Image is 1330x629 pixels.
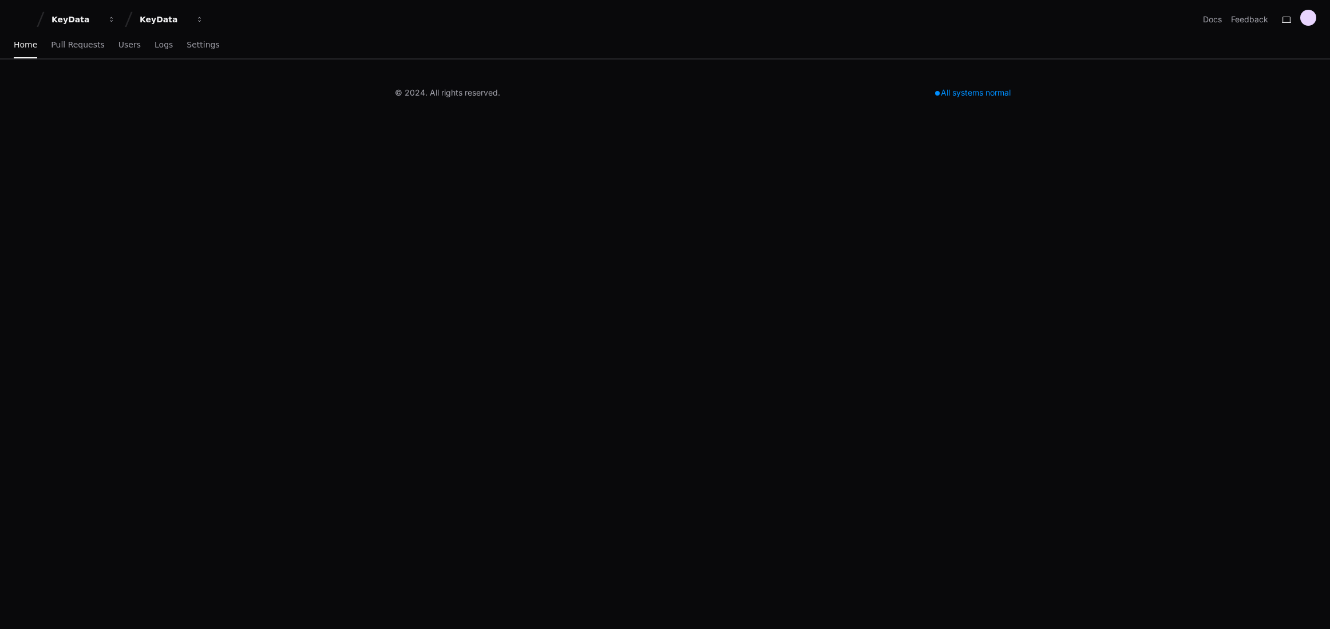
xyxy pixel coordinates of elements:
[51,41,104,48] span: Pull Requests
[395,87,500,98] div: © 2024. All rights reserved.
[135,9,208,30] button: KeyData
[14,32,37,58] a: Home
[118,32,141,58] a: Users
[155,41,173,48] span: Logs
[187,41,219,48] span: Settings
[1231,14,1268,25] button: Feedback
[1203,14,1222,25] a: Docs
[140,14,189,25] div: KeyData
[47,9,120,30] button: KeyData
[928,85,1018,101] div: All systems normal
[52,14,101,25] div: KeyData
[51,32,104,58] a: Pull Requests
[14,41,37,48] span: Home
[118,41,141,48] span: Users
[187,32,219,58] a: Settings
[155,32,173,58] a: Logs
